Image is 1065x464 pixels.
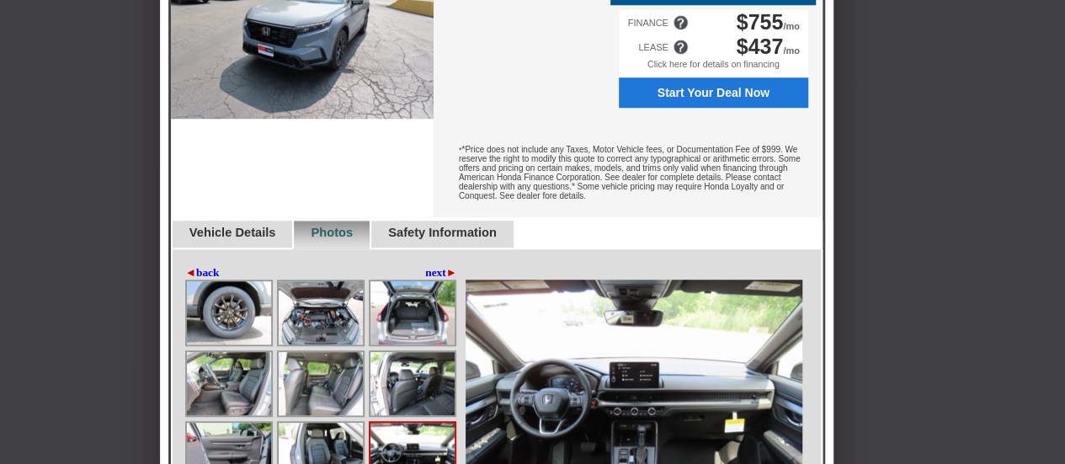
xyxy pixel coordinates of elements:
font: *Price does not include any Taxes, Motor Vehicle fees, or Documentation Fee of $999. We reserve t... [459,145,801,200]
span: $755 [737,10,784,34]
span: Start Your Deal Now [628,86,799,99]
div: FINANCE [627,18,668,28]
a: Photos [311,226,353,239]
img: Image.aspx [187,352,271,415]
img: Image.aspx [187,281,271,344]
span: ◄ [185,266,196,279]
a: Vehicle Details [189,226,276,239]
div: /mo [737,35,800,59]
img: Image.aspx [370,352,455,415]
span: $437 [737,35,784,58]
a: ◄back [185,266,220,280]
div: /mo [737,10,800,35]
a: next► [425,266,457,280]
img: Image.aspx [279,281,363,344]
img: Image.aspx [370,281,455,344]
span: ► [446,266,457,279]
div: Click here for details on financing [619,59,808,77]
a: Safety Information [388,226,497,239]
img: Image.aspx [279,352,363,415]
div: LEASE [638,42,668,52]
